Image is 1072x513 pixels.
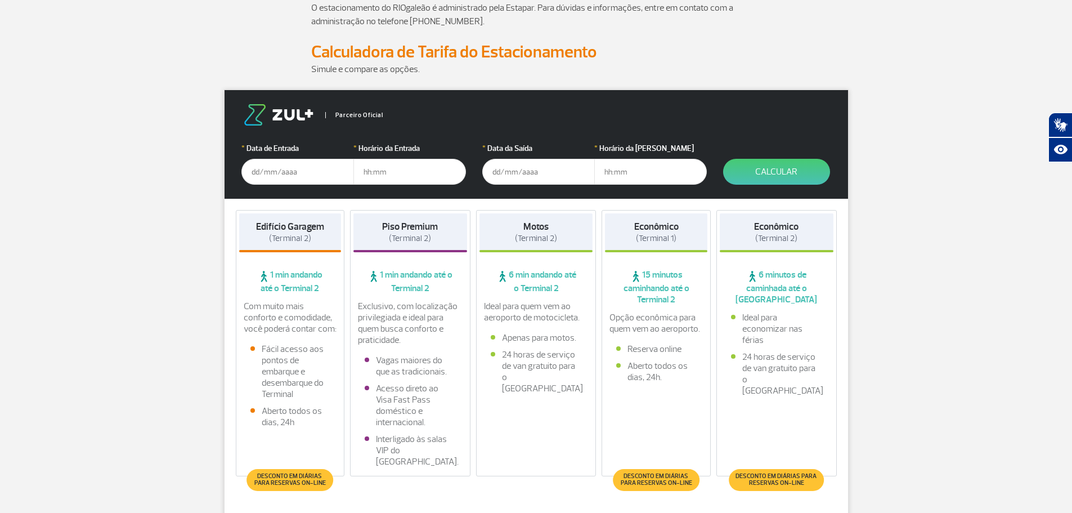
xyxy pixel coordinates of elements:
li: 24 horas de serviço de van gratuito para o [GEOGRAPHIC_DATA] [731,351,822,396]
label: Data da Saída [482,142,595,154]
input: dd/mm/aaaa [482,159,595,185]
input: hh:mm [353,159,466,185]
span: Desconto em diárias para reservas on-line [253,473,328,487]
span: 1 min andando até o Terminal 2 [353,269,467,294]
li: Acesso direto ao Visa Fast Pass doméstico e internacional. [365,383,456,428]
span: (Terminal 1) [636,233,676,244]
li: Aberto todos os dias, 24h [250,405,330,428]
span: 15 minutos caminhando até o Terminal 2 [605,269,707,305]
span: (Terminal 2) [389,233,431,244]
span: (Terminal 2) [269,233,311,244]
li: Vagas maiores do que as tradicionais. [365,355,456,377]
span: 6 minutos de caminhada até o [GEOGRAPHIC_DATA] [720,269,833,305]
strong: Edifício Garagem [256,221,324,233]
span: Parceiro Oficial [325,112,383,118]
button: Abrir recursos assistivos. [1048,137,1072,162]
p: Com muito mais conforto e comodidade, você poderá contar com: [244,301,337,334]
p: O estacionamento do RIOgaleão é administrado pela Estapar. Para dúvidas e informações, entre em c... [311,1,761,28]
button: Calcular [723,159,830,185]
strong: Econômico [754,221,799,233]
li: 24 horas de serviço de van gratuito para o [GEOGRAPHIC_DATA] [491,349,582,394]
li: Reserva online [616,344,696,355]
span: 1 min andando até o Terminal 2 [239,269,342,294]
span: 6 min andando até o Terminal 2 [479,269,593,294]
p: Opção econômica para quem vem ao aeroporto. [609,312,703,334]
li: Aberto todos os dias, 24h. [616,360,696,383]
li: Apenas para motos. [491,332,582,344]
span: Desconto em diárias para reservas on-line [618,473,693,487]
label: Data de Entrada [241,142,354,154]
strong: Piso Premium [382,221,438,233]
button: Abrir tradutor de língua de sinais. [1048,113,1072,137]
strong: Motos [523,221,549,233]
p: Simule e compare as opções. [311,63,761,76]
li: Ideal para economizar nas férias [731,312,822,346]
li: Fácil acesso aos pontos de embarque e desembarque do Terminal [250,344,330,400]
p: Exclusivo, com localização privilegiada e ideal para quem busca conforto e praticidade. [358,301,463,346]
input: hh:mm [594,159,707,185]
span: Desconto em diárias para reservas on-line [734,473,818,487]
span: (Terminal 2) [755,233,797,244]
p: Ideal para quem vem ao aeroporto de motocicleta. [484,301,589,323]
strong: Econômico [634,221,679,233]
label: Horário da [PERSON_NAME] [594,142,707,154]
span: (Terminal 2) [515,233,557,244]
div: Plugin de acessibilidade da Hand Talk. [1048,113,1072,162]
img: logo-zul.png [241,104,316,126]
h2: Calculadora de Tarifa do Estacionamento [311,42,761,63]
li: Interligado às salas VIP do [GEOGRAPHIC_DATA]. [365,434,456,467]
label: Horário da Entrada [353,142,466,154]
input: dd/mm/aaaa [241,159,354,185]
